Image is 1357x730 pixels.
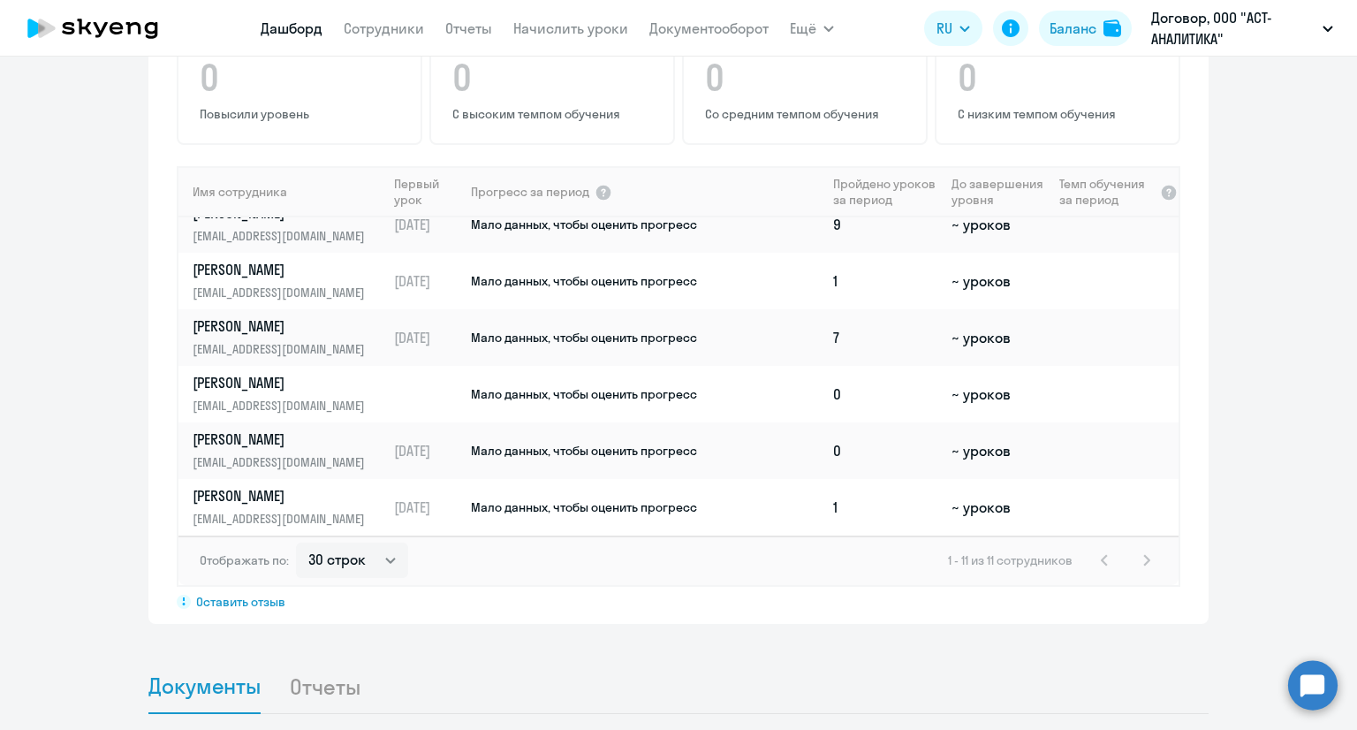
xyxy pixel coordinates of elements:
[193,452,375,472] p: [EMAIL_ADDRESS][DOMAIN_NAME]
[193,203,386,246] a: [PERSON_NAME][EMAIL_ADDRESS][DOMAIN_NAME]
[1142,7,1342,49] button: Договор, ООО "АСТ-АНАЛИТИКА"
[1151,7,1315,49] p: Договор, ООО "АСТ-АНАЛИТИКА"
[513,19,628,37] a: Начислить уроки
[193,486,375,506] p: [PERSON_NAME]
[790,18,816,39] span: Ещё
[944,309,1051,366] td: ~ уроков
[193,260,386,302] a: [PERSON_NAME][EMAIL_ADDRESS][DOMAIN_NAME]
[790,11,834,46] button: Ещё
[826,166,944,217] th: Пройдено уроков за период
[826,196,944,253] td: 9
[948,552,1073,568] span: 1 - 11 из 11 сотрудников
[193,283,375,302] p: [EMAIL_ADDRESS][DOMAIN_NAME]
[196,594,285,610] span: Оставить отзыв
[944,253,1051,309] td: ~ уроков
[944,479,1051,536] td: ~ уроков
[193,430,375,449] p: [PERSON_NAME]
[649,19,769,37] a: Документооборот
[193,316,386,359] a: [PERSON_NAME][EMAIL_ADDRESS][DOMAIN_NAME]
[193,373,375,392] p: [PERSON_NAME]
[944,166,1051,217] th: До завершения уровня
[193,373,386,415] a: [PERSON_NAME][EMAIL_ADDRESS][DOMAIN_NAME]
[178,166,387,217] th: Имя сотрудника
[387,253,469,309] td: [DATE]
[826,366,944,422] td: 0
[387,479,469,536] td: [DATE]
[193,509,375,528] p: [EMAIL_ADDRESS][DOMAIN_NAME]
[387,166,469,217] th: Первый урок
[1103,19,1121,37] img: balance
[193,339,375,359] p: [EMAIL_ADDRESS][DOMAIN_NAME]
[471,499,697,515] span: Мало данных, чтобы оценить прогресс
[193,486,386,528] a: [PERSON_NAME][EMAIL_ADDRESS][DOMAIN_NAME]
[826,422,944,479] td: 0
[944,196,1051,253] td: ~ уроков
[1039,11,1132,46] button: Балансbalance
[193,396,375,415] p: [EMAIL_ADDRESS][DOMAIN_NAME]
[924,11,982,46] button: RU
[193,226,375,246] p: [EMAIL_ADDRESS][DOMAIN_NAME]
[471,273,697,289] span: Мало данных, чтобы оценить прогресс
[826,253,944,309] td: 1
[344,19,424,37] a: Сотрудники
[471,217,697,232] span: Мало данных, чтобы оценить прогресс
[193,316,375,336] p: [PERSON_NAME]
[193,430,386,472] a: [PERSON_NAME][EMAIL_ADDRESS][DOMAIN_NAME]
[387,309,469,366] td: [DATE]
[387,422,469,479] td: [DATE]
[826,479,944,536] td: 1
[471,386,697,402] span: Мало данных, чтобы оценить прогресс
[193,260,375,279] p: [PERSON_NAME]
[471,184,589,200] span: Прогресс за период
[148,659,1209,714] ul: Tabs
[471,330,697,346] span: Мало данных, чтобы оценить прогресс
[261,19,322,37] a: Дашборд
[1050,18,1096,39] div: Баланс
[200,552,289,568] span: Отображать по:
[944,422,1051,479] td: ~ уроков
[387,196,469,253] td: [DATE]
[445,19,492,37] a: Отчеты
[1059,176,1155,208] span: Темп обучения за период
[944,366,1051,422] td: ~ уроков
[471,443,697,459] span: Мало данных, чтобы оценить прогресс
[148,673,261,699] span: Документы
[936,18,952,39] span: RU
[826,309,944,366] td: 7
